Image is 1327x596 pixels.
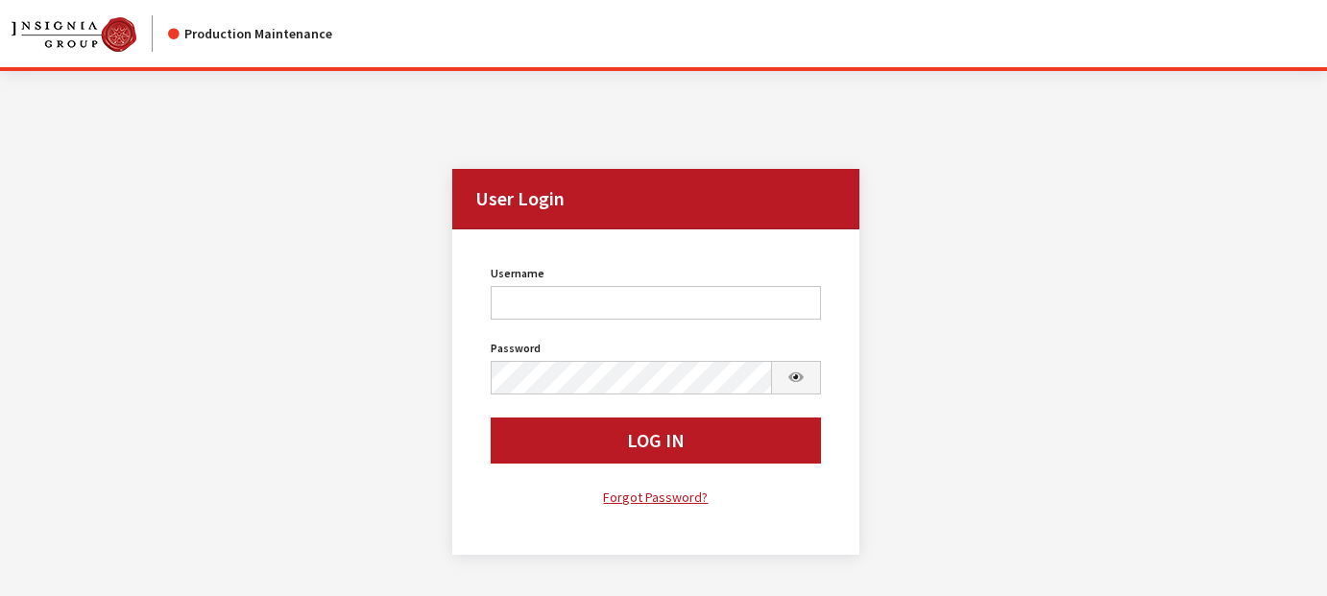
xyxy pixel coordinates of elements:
[491,265,544,282] label: Username
[771,361,821,394] button: Show Password
[491,487,820,509] a: Forgot Password?
[12,17,136,52] img: Catalog Maintenance
[168,24,332,44] div: Production Maintenance
[491,340,541,357] label: Password
[452,169,858,229] h2: User Login
[491,417,820,464] button: Log In
[12,15,168,52] a: Insignia Group logo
